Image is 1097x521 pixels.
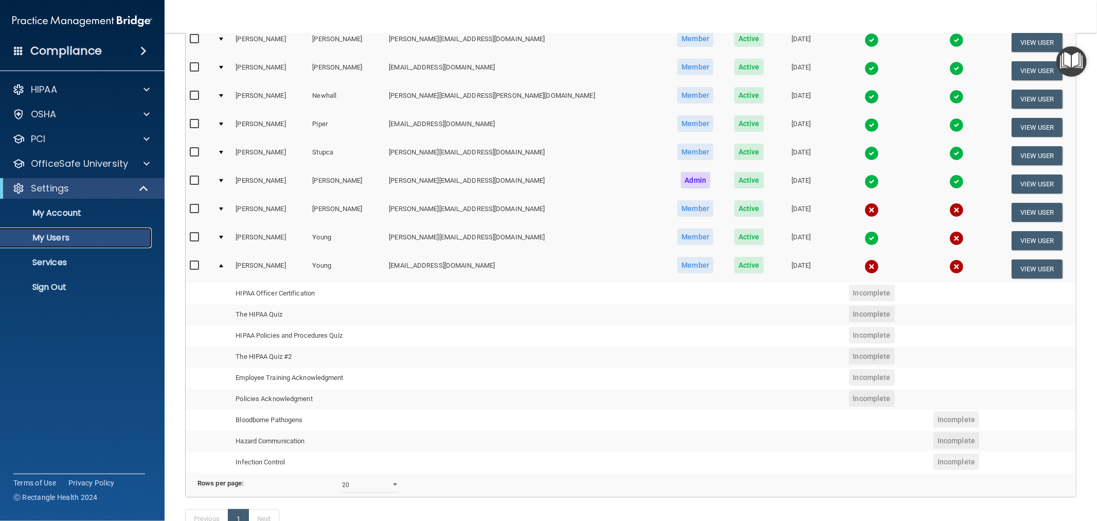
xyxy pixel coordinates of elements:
[734,30,764,47] span: Active
[865,146,879,161] img: tick.e7d51cea.svg
[865,231,879,246] img: tick.e7d51cea.svg
[774,57,829,85] td: [DATE]
[681,172,711,188] span: Admin
[949,175,964,189] img: tick.e7d51cea.svg
[231,227,308,255] td: [PERSON_NAME]
[849,369,895,386] span: Incomplete
[677,144,713,160] span: Member
[920,449,1085,489] iframe: Drift Widget Chat Controller
[231,85,308,113] td: [PERSON_NAME]
[31,83,57,96] p: HIPAA
[231,346,385,368] td: The HIPAA Quiz #2
[933,432,979,449] span: Incomplete
[849,327,895,343] span: Incomplete
[197,479,244,487] b: Rows per page:
[308,28,385,57] td: [PERSON_NAME]
[774,255,829,283] td: [DATE]
[385,85,667,113] td: [PERSON_NAME][EMAIL_ADDRESS][PERSON_NAME][DOMAIN_NAME]
[231,57,308,85] td: [PERSON_NAME]
[385,255,667,283] td: [EMAIL_ADDRESS][DOMAIN_NAME]
[774,227,829,255] td: [DATE]
[734,87,764,103] span: Active
[68,478,115,488] a: Privacy Policy
[849,390,895,407] span: Incomplete
[308,255,385,283] td: Young
[31,133,45,145] p: PCI
[734,200,764,217] span: Active
[1012,61,1063,80] button: View User
[12,83,150,96] a: HIPAA
[677,59,713,75] span: Member
[12,158,150,170] a: OfficeSafe University
[13,478,56,488] a: Terms of Use
[385,57,667,85] td: [EMAIL_ADDRESS][DOMAIN_NAME]
[1012,203,1063,222] button: View User
[949,259,964,274] img: cross.ca9f0e7f.svg
[7,208,147,218] p: My Account
[231,255,308,283] td: [PERSON_NAME]
[308,85,385,113] td: Newhall
[734,257,764,273] span: Active
[12,11,152,31] img: PMB logo
[308,227,385,255] td: Young
[677,115,713,132] span: Member
[949,146,964,161] img: tick.e7d51cea.svg
[308,170,385,198] td: [PERSON_NAME]
[231,113,308,142] td: [PERSON_NAME]
[677,87,713,103] span: Member
[949,90,964,104] img: tick.e7d51cea.svg
[865,175,879,189] img: tick.e7d51cea.svg
[308,142,385,170] td: Stupca
[1012,231,1063,250] button: View User
[677,229,713,245] span: Member
[865,61,879,76] img: tick.e7d51cea.svg
[1012,90,1063,109] button: View User
[734,59,764,75] span: Active
[308,198,385,227] td: [PERSON_NAME]
[734,229,764,245] span: Active
[933,411,979,428] span: Incomplete
[1012,33,1063,52] button: View User
[7,282,147,292] p: Sign Out
[231,430,385,451] td: Hazard Communication
[13,492,98,502] span: Ⓒ Rectangle Health 2024
[677,30,713,47] span: Member
[231,198,308,227] td: [PERSON_NAME]
[231,451,385,472] td: Infection Control
[949,118,964,132] img: tick.e7d51cea.svg
[231,410,385,431] td: Bloodborne Pathogens
[385,142,667,170] td: [PERSON_NAME][EMAIL_ADDRESS][DOMAIN_NAME]
[12,108,150,120] a: OSHA
[734,115,764,132] span: Active
[949,231,964,246] img: cross.ca9f0e7f.svg
[385,198,667,227] td: [PERSON_NAME][EMAIL_ADDRESS][DOMAIN_NAME]
[30,44,102,58] h4: Compliance
[774,113,829,142] td: [DATE]
[865,259,879,274] img: cross.ca9f0e7f.svg
[734,172,764,188] span: Active
[231,368,385,389] td: Employee Training Acknowledgment
[31,182,69,195] p: Settings
[865,90,879,104] img: tick.e7d51cea.svg
[385,28,667,57] td: [PERSON_NAME][EMAIL_ADDRESS][DOMAIN_NAME]
[385,170,667,198] td: [PERSON_NAME][EMAIL_ADDRESS][DOMAIN_NAME]
[231,304,385,325] td: The HIPAA Quiz
[12,182,149,195] a: Settings
[231,325,385,346] td: HIPAA Policies and Procedures Quiz
[774,170,829,198] td: [DATE]
[385,113,667,142] td: [EMAIL_ADDRESS][DOMAIN_NAME]
[7,257,147,268] p: Services
[849,348,895,364] span: Incomplete
[1012,259,1063,279] button: View User
[949,33,964,47] img: tick.e7d51cea.svg
[1012,146,1063,165] button: View User
[231,389,385,410] td: Policies Acknowledgment
[1056,46,1087,77] button: Open Resource Center
[308,113,385,142] td: Piper
[774,142,829,170] td: [DATE]
[31,158,128,170] p: OfficeSafe University
[231,283,385,304] td: HIPAA Officer Certification
[1012,118,1063,137] button: View User
[865,118,879,132] img: tick.e7d51cea.svg
[774,85,829,113] td: [DATE]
